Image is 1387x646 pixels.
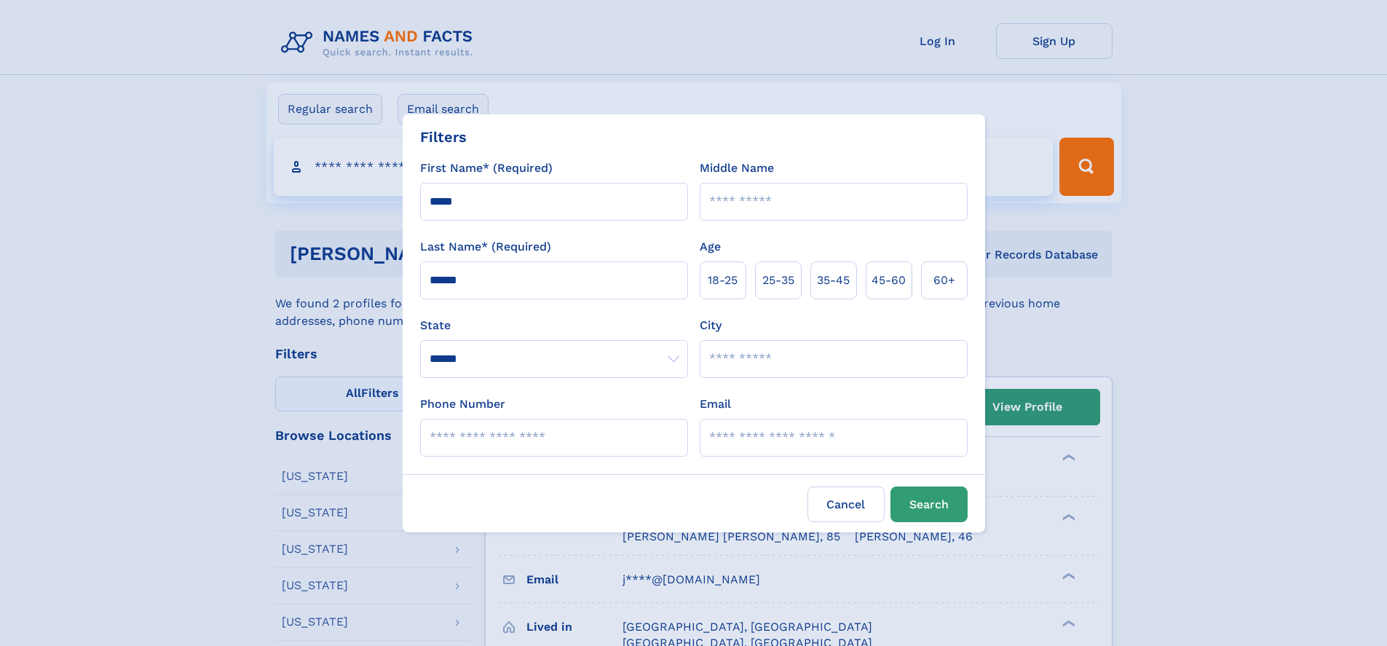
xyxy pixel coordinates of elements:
[420,126,467,148] div: Filters
[700,238,721,256] label: Age
[700,159,774,177] label: Middle Name
[420,159,553,177] label: First Name* (Required)
[700,317,722,334] label: City
[933,272,955,289] span: 60+
[700,395,731,413] label: Email
[762,272,794,289] span: 25‑35
[890,487,968,522] button: Search
[420,395,505,413] label: Phone Number
[420,238,551,256] label: Last Name* (Required)
[817,272,850,289] span: 35‑45
[708,272,738,289] span: 18‑25
[420,317,688,334] label: State
[872,272,906,289] span: 45‑60
[807,487,885,522] label: Cancel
